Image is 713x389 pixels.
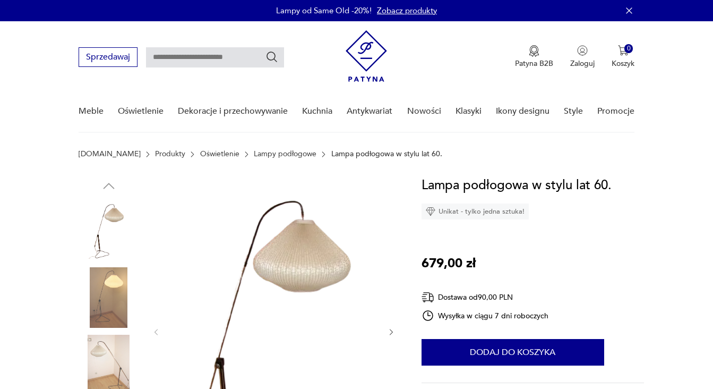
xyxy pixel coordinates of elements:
a: Oświetlenie [118,91,164,132]
div: Wysyłka w ciągu 7 dni roboczych [422,309,549,322]
h1: Lampa podłogowa w stylu lat 60. [422,175,612,196]
button: Zaloguj [570,45,595,69]
button: Sprzedawaj [79,47,138,67]
a: Antykwariat [347,91,392,132]
a: Oświetlenie [200,150,239,158]
a: Style [564,91,583,132]
a: Klasyki [456,91,482,132]
div: Dostawa od 90,00 PLN [422,291,549,304]
p: 679,00 zł [422,253,476,274]
p: Lampy od Same Old -20%! [276,5,372,16]
img: Ikona medalu [529,45,539,57]
img: Ikona koszyka [618,45,629,56]
img: Ikonka użytkownika [577,45,588,56]
a: Sprzedawaj [79,54,138,62]
a: Nowości [407,91,441,132]
a: Zobacz produkty [377,5,437,16]
a: Lampy podłogowe [254,150,316,158]
p: Koszyk [612,58,634,69]
img: Patyna - sklep z meblami i dekoracjami vintage [346,30,387,82]
a: Promocje [597,91,634,132]
a: Dekoracje i przechowywanie [178,91,288,132]
div: 0 [624,44,633,53]
p: Zaloguj [570,58,595,69]
img: Zdjęcie produktu Lampa podłogowa w stylu lat 60. [79,199,139,260]
a: Meble [79,91,104,132]
p: Lampa podłogowa w stylu lat 60. [331,150,442,158]
button: 0Koszyk [612,45,634,69]
button: Patyna B2B [515,45,553,69]
p: Patyna B2B [515,58,553,69]
img: Ikona dostawy [422,291,434,304]
a: Ikony designu [496,91,549,132]
a: Ikona medaluPatyna B2B [515,45,553,69]
a: Produkty [155,150,185,158]
div: Unikat - tylko jedna sztuka! [422,204,529,219]
button: Szukaj [265,50,278,63]
button: Dodaj do koszyka [422,339,604,366]
a: Kuchnia [302,91,332,132]
a: [DOMAIN_NAME] [79,150,141,158]
img: Ikona diamentu [426,207,435,216]
img: Zdjęcie produktu Lampa podłogowa w stylu lat 60. [79,267,139,328]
